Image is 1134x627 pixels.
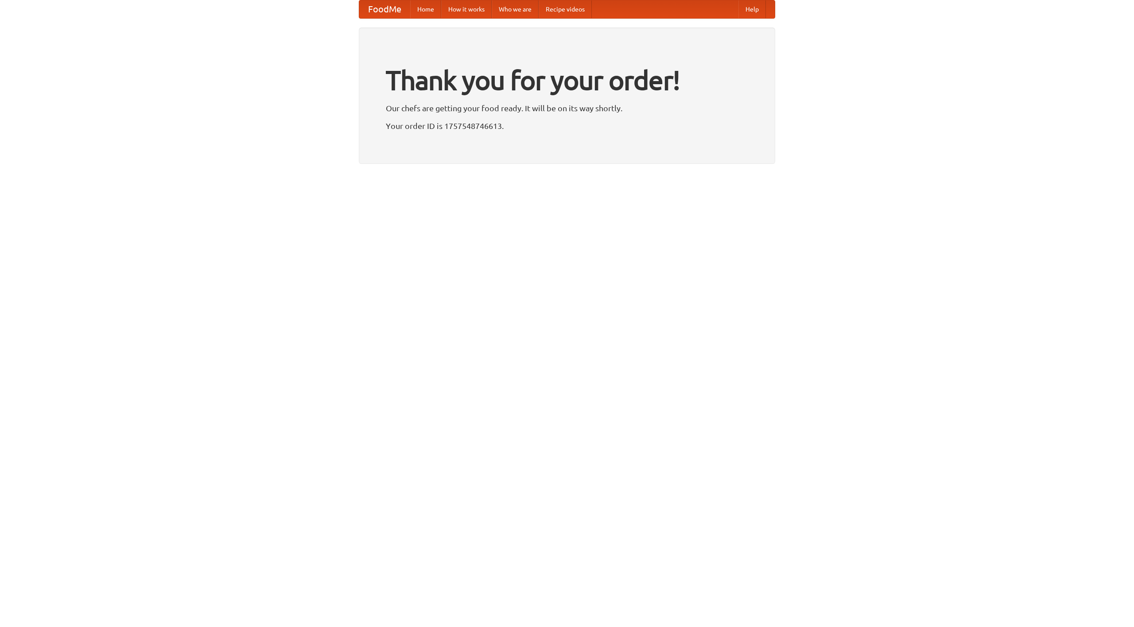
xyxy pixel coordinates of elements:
a: Home [410,0,441,18]
h1: Thank you for your order! [386,59,748,101]
p: Our chefs are getting your food ready. It will be on its way shortly. [386,101,748,115]
a: Help [738,0,766,18]
a: FoodMe [359,0,410,18]
a: Who we are [492,0,539,18]
a: How it works [441,0,492,18]
p: Your order ID is 1757548746613. [386,119,748,132]
a: Recipe videos [539,0,592,18]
